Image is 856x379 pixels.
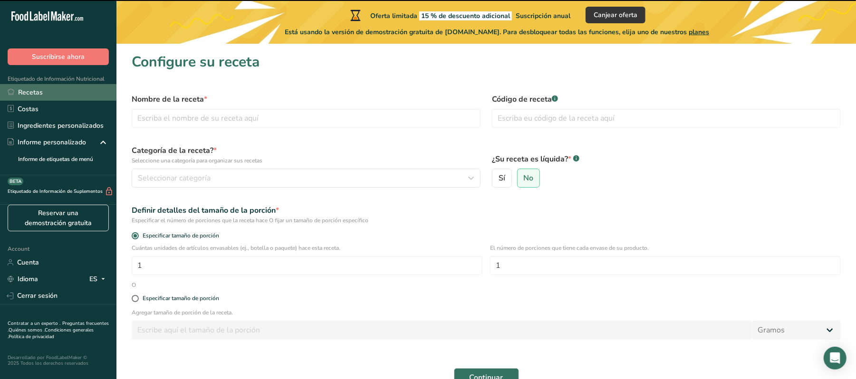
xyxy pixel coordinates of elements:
span: Especificar tamaño de porción [139,232,219,239]
div: Informe personalizado [8,137,86,147]
input: Escriba el nombre de su receta aquí [132,109,481,128]
a: Quiénes somos . [9,327,45,333]
span: 15 % de descuento adicional [419,11,512,20]
span: planes [689,28,709,37]
div: Oferta limitada [348,9,570,21]
a: Política de privacidad [9,333,54,340]
h1: Configure su receta [132,51,841,73]
p: Cuántas unidades de artículos envasables (ej., botella o paquete) hace esta receta. [132,244,482,252]
span: Está usando la versión de demostración gratuita de [DOMAIN_NAME]. Para desbloquear todas las func... [285,27,709,37]
a: Condiciones generales . [8,327,94,340]
span: No [523,173,533,183]
a: Preguntas frecuentes . [8,320,109,333]
div: Especificar el número de porciones que la receta hace O fijar un tamaño de porción específico [132,216,841,225]
p: Seleccione una categoría para organizar sus recetas [132,156,481,165]
label: Código de receta [492,94,841,105]
div: Desarrollado por FoodLabelMaker © 2025 Todos los derechos reservados [8,355,109,366]
label: ¿Su receta es líquida? [492,153,841,165]
span: Suscribirse ahora [32,52,85,62]
a: Idioma [8,271,38,287]
input: Escriba eu código de la receta aquí [492,109,841,128]
label: Categoría de la receta? [132,145,481,165]
p: Agregar tamaño de porción de la receta. [132,308,841,317]
div: ES [89,274,109,285]
span: Sí [499,173,505,183]
span: Suscripción anual [516,11,570,20]
button: Seleccionar categoría [132,169,481,188]
span: Canjear oferta [594,10,637,20]
p: El número de porciones que tiene cada envase de su producto. [490,244,841,252]
a: Reservar una demostración gratuita [8,205,109,231]
span: Seleccionar categoría [138,172,211,184]
div: Definir detalles del tamaño de la porción [132,205,841,216]
div: Open Intercom Messenger [824,347,846,370]
label: Nombre de la receta [132,94,481,105]
a: Contratar a un experto . [8,320,60,327]
input: Escribe aquí el tamaño de la porción [132,321,752,340]
div: O [126,281,142,289]
div: BETA [8,178,23,185]
button: Canjear oferta [586,7,645,23]
button: Suscribirse ahora [8,48,109,65]
div: Especificar tamaño de porción [143,295,219,302]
